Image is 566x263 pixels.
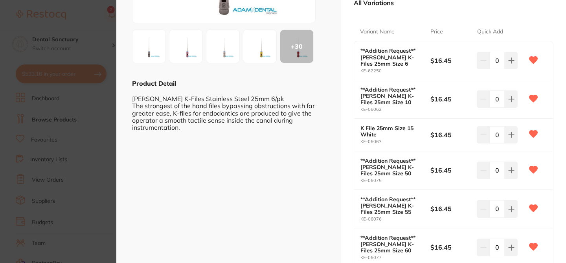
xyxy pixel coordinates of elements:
b: **Addition Request** [PERSON_NAME] K-Files 25mm Size 60 [360,235,423,254]
b: K File 25mm Size 15 White [360,125,423,138]
p: Variant Name [360,28,395,36]
b: **Addition Request** [PERSON_NAME] K-Files 25mm Size 55 [360,196,423,215]
p: Price [430,28,443,36]
button: +30 [280,29,314,63]
small: KE-06075 [360,178,430,183]
b: $16.45 [430,56,472,65]
small: KE-06063 [360,139,430,144]
b: $16.45 [430,131,472,139]
small: KE-06076 [360,217,430,222]
b: Product Detail [132,79,176,87]
b: **Addition Request** [PERSON_NAME] K-Files 25mm Size 6 [360,48,423,66]
b: **Addition Request** [PERSON_NAME] K-Files 25mm Size 10 [360,86,423,105]
img: MTI4LmpwZw [135,32,163,61]
p: Quick Add [477,28,503,36]
img: MDY0LmpwZw [246,32,274,61]
small: KE-62250 [360,68,430,74]
div: [PERSON_NAME] K-Files Stainless Steel 25mm 6/pk The strongest of the hand files bypassing obstruc... [132,88,325,131]
img: MDYzLmpwZw [209,32,237,61]
img: MDYyLmpwZw [172,32,200,61]
b: $16.45 [430,95,472,103]
b: $16.45 [430,243,472,252]
div: + 30 [280,30,313,63]
b: $16.45 [430,204,472,213]
small: KE-06077 [360,255,430,260]
b: **Addition Request** [PERSON_NAME] K-Files 25mm Size 50 [360,158,423,177]
b: $16.45 [430,166,472,175]
small: KE-06062 [360,107,430,112]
